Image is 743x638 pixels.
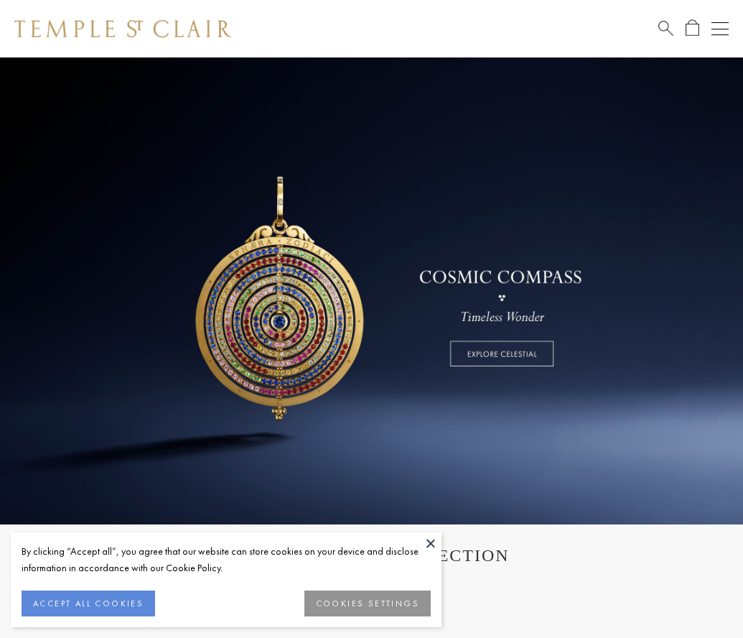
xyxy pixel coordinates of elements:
a: Search [658,19,673,37]
button: Open navigation [711,20,729,37]
img: Temple St. Clair [14,20,231,37]
button: ACCEPT ALL COOKIES [22,591,155,616]
button: COOKIES SETTINGS [304,591,431,616]
div: By clicking “Accept all”, you agree that our website can store cookies on your device and disclos... [22,543,431,576]
a: Open Shopping Bag [686,19,699,37]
